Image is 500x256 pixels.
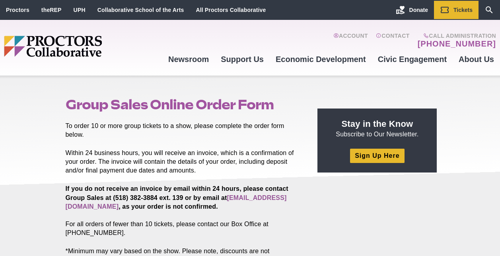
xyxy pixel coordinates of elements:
[97,7,184,13] a: Collaborative School of the Arts
[327,118,427,139] p: Subscribe to Our Newsletter.
[4,36,162,57] img: Proctors logo
[453,7,473,13] span: Tickets
[418,39,496,48] a: [PHONE_NUMBER]
[479,1,500,19] a: Search
[196,7,266,13] a: All Proctors Collaborative
[409,7,428,13] span: Donate
[215,48,270,70] a: Support Us
[66,149,300,175] p: Within 24 business hours, you will receive an invoice, which is a confirmation of your order. The...
[390,1,434,19] a: Donate
[66,185,288,209] strong: If you do not receive an invoice by email within 24 hours, please contact Group Sales at (518) 38...
[74,7,86,13] a: UPH
[162,48,215,70] a: Newsroom
[350,149,404,163] a: Sign Up Here
[372,48,453,70] a: Civic Engagement
[333,33,368,48] a: Account
[434,1,479,19] a: Tickets
[66,194,287,210] a: [EMAIL_ADDRESS][DOMAIN_NAME]
[66,122,300,139] p: To order 10 or more group tickets to a show, please complete the order form below.
[66,97,300,112] h1: Group Sales Online Order Form
[6,7,29,13] a: Proctors
[66,184,300,237] p: For all orders of fewer than 10 tickets, please contact our Box Office at [PHONE_NUMBER].
[41,7,62,13] a: theREP
[376,33,410,48] a: Contact
[415,33,496,39] span: Call Administration
[270,48,372,70] a: Economic Development
[453,48,500,70] a: About Us
[342,119,413,129] strong: Stay in the Know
